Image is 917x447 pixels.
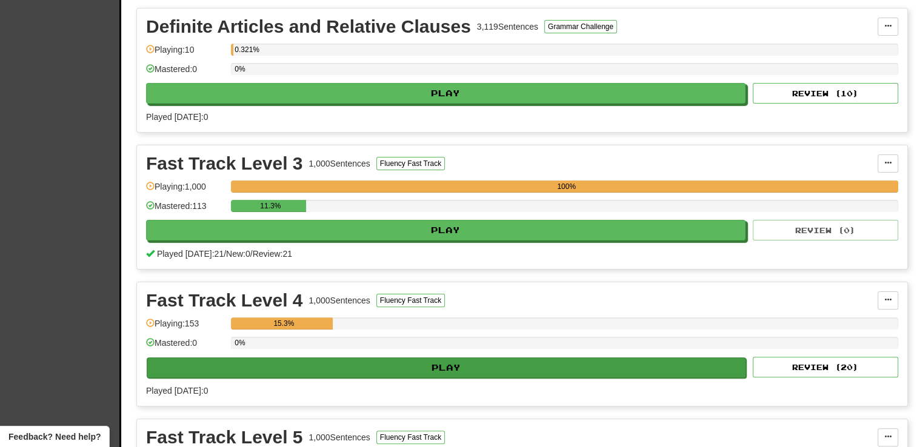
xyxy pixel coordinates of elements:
[235,180,898,193] div: 100%
[753,357,898,377] button: Review (20)
[146,154,303,173] div: Fast Track Level 3
[8,431,101,443] span: Open feedback widget
[146,63,225,83] div: Mastered: 0
[235,200,306,212] div: 11.3%
[146,83,745,104] button: Play
[544,20,617,33] button: Grammar Challenge
[753,220,898,240] button: Review (0)
[146,180,225,200] div: Playing: 1,000
[224,249,226,259] span: /
[753,83,898,104] button: Review (10)
[157,249,224,259] span: Played [DATE]: 21
[146,220,745,240] button: Play
[147,357,746,378] button: Play
[376,157,445,170] button: Fluency Fast Track
[376,294,445,307] button: Fluency Fast Track
[146,112,208,122] span: Played [DATE]: 0
[235,317,333,329] div: 15.3%
[146,200,225,220] div: Mastered: 113
[253,249,292,259] span: Review: 21
[477,21,538,33] div: 3,119 Sentences
[309,294,370,306] div: 1,000 Sentences
[250,249,253,259] span: /
[309,157,370,170] div: 1,000 Sentences
[146,428,303,446] div: Fast Track Level 5
[146,291,303,310] div: Fast Track Level 4
[226,249,250,259] span: New: 0
[146,337,225,357] div: Mastered: 0
[146,44,225,64] div: Playing: 10
[146,18,471,36] div: Definite Articles and Relative Clauses
[309,431,370,443] div: 1,000 Sentences
[146,386,208,396] span: Played [DATE]: 0
[146,317,225,337] div: Playing: 153
[376,431,445,444] button: Fluency Fast Track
